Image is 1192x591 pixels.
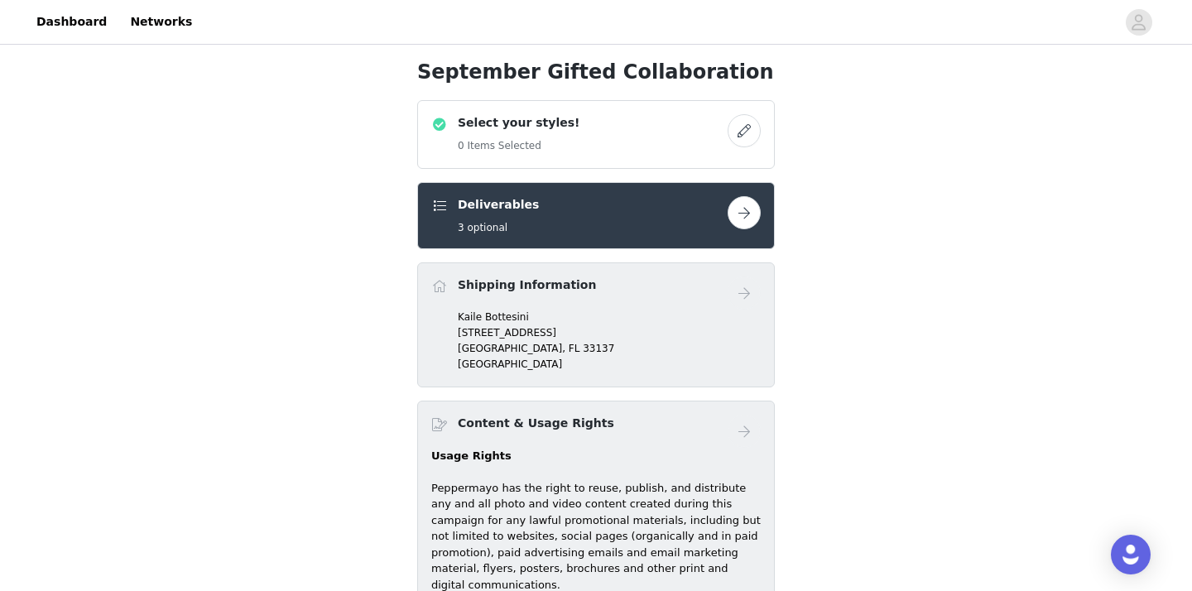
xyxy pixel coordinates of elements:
[120,3,202,41] a: Networks
[1111,535,1151,574] div: Open Intercom Messenger
[417,57,775,87] h1: September Gifted Collaboration
[458,138,579,153] h5: 0 Items Selected
[458,220,539,235] h5: 3 optional
[458,415,614,432] h4: Content & Usage Rights
[1131,9,1146,36] div: avatar
[458,325,761,340] p: [STREET_ADDRESS]
[569,343,580,354] span: FL
[583,343,614,354] span: 33137
[458,196,539,214] h4: Deliverables
[26,3,117,41] a: Dashboard
[458,343,565,354] span: [GEOGRAPHIC_DATA],
[458,310,761,324] p: Kaile Bottesini
[458,276,596,294] h4: Shipping Information
[431,449,512,462] strong: Usage Rights
[417,100,775,169] div: Select your styles!
[458,114,579,132] h4: Select your styles!
[417,262,775,387] div: Shipping Information
[417,182,775,249] div: Deliverables
[458,357,761,372] p: [GEOGRAPHIC_DATA]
